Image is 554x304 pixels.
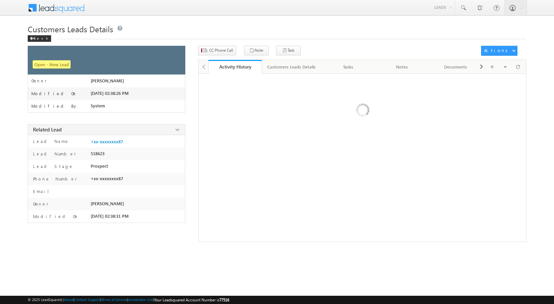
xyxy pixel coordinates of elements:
[262,60,322,74] a: Customers Leads Details
[209,47,233,53] span: CC Phone Call
[31,103,78,109] label: Modified By
[31,213,78,219] label: Modified On
[213,64,257,70] div: Activity History
[91,213,129,219] span: [DATE] 02:38:31 PM
[322,60,375,74] a: Tasks
[101,297,127,302] a: Terms of Service
[219,297,229,302] span: 77516
[74,297,100,302] a: Contact Support
[434,63,477,71] div: Documents
[28,297,229,303] span: © 2025 LeadSquared | | | | |
[429,60,483,74] a: Documents
[91,176,123,181] span: +xx-xxxxxxxx87
[381,63,423,71] div: Notes
[31,138,69,144] label: Lead Name
[31,151,76,157] label: Lead Number
[31,176,77,182] label: Phone Number
[327,63,369,71] div: Tasks
[31,188,54,194] label: Email
[28,35,51,42] div: Back
[91,139,123,144] a: +xx-xxxxxxxx87
[328,77,396,145] img: Loading ...
[91,201,124,206] span: [PERSON_NAME]
[31,163,74,169] label: Lead Stage
[91,151,105,156] span: 518623
[198,46,236,55] button: CC Phone Call
[91,163,108,169] span: Prospect
[128,297,153,302] a: Acceptable Use
[276,46,301,55] button: Task
[267,63,316,71] div: Customers Leads Details
[33,60,71,69] span: Open - New Lead
[31,201,48,207] label: Owner
[33,126,62,133] span: Related Lead
[31,78,47,83] label: Owner
[91,91,129,96] span: [DATE] 02:38:26 PM
[154,297,229,302] span: Your Leadsquared Account Number is
[28,24,113,34] span: Customers Leads Details
[91,103,105,108] span: System
[91,78,124,83] span: [PERSON_NAME]
[484,47,510,53] div: Actions
[375,60,429,74] a: Notes
[244,46,269,55] button: Note
[481,46,517,56] button: Actions
[31,91,77,96] label: Modified On
[64,297,73,302] a: About
[208,60,262,74] a: Activity History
